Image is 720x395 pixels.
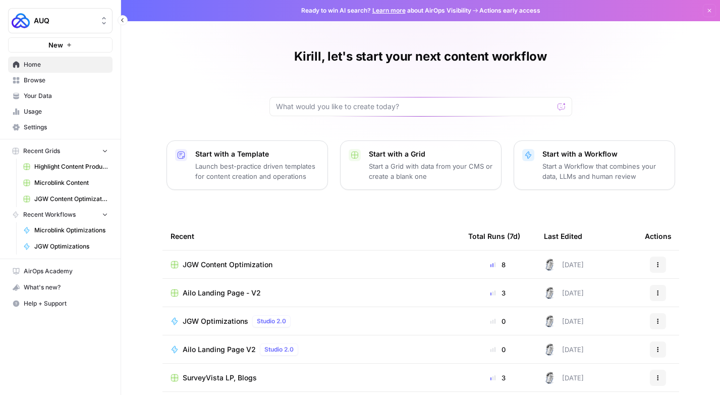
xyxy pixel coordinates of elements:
[171,260,452,270] a: JGW Content Optimization
[468,316,528,326] div: 0
[19,191,113,207] a: JGW Content Optimization
[8,37,113,53] button: New
[544,315,556,327] img: 28dbpmxwbe1lgts1kkshuof3rm4g
[8,88,113,104] a: Your Data
[544,372,556,384] img: 28dbpmxwbe1lgts1kkshuof3rm4g
[34,242,108,251] span: JGW Optimizations
[544,287,584,299] div: [DATE]
[468,260,528,270] div: 8
[24,267,108,276] span: AirOps Academy
[369,149,493,159] p: Start with a Grid
[195,161,319,181] p: Launch best-practice driven templates for content creation and operations
[8,8,113,33] button: Workspace: AUQ
[257,317,286,326] span: Studio 2.0
[468,288,528,298] div: 3
[183,316,248,326] span: JGW Optimizations
[183,260,272,270] span: JGW Content Optimization
[8,207,113,222] button: Recent Workflows
[24,299,108,308] span: Help + Support
[171,343,452,356] a: Ailo Landing Page V2Studio 2.0
[514,140,675,190] button: Start with a WorkflowStart a Workflow that combines your data, LLMs and human review
[19,159,113,175] a: Highlight Content Production
[171,288,452,298] a: Ailo Landing Page - V2
[195,149,319,159] p: Start with a Template
[468,344,528,355] div: 0
[8,263,113,279] a: AirOps Academy
[294,48,547,65] h1: Kirill, let's start your next content workflow
[9,280,112,295] div: What's new?
[167,140,328,190] button: Start with a TemplateLaunch best-practice driven templates for content creation and operations
[19,175,113,191] a: Microblink Content
[171,222,452,250] div: Recent
[542,149,667,159] p: Start with a Workflow
[24,91,108,101] span: Your Data
[544,259,556,271] img: 28dbpmxwbe1lgts1kkshuof3rm4g
[171,373,452,383] a: SurveyVista LP, Blogs
[183,288,261,298] span: Ailo Landing Page - V2
[23,146,60,156] span: Recent Grids
[171,315,452,327] a: JGW OptimizationsStudio 2.0
[19,222,113,238] a: Microblink Optimizations
[544,287,556,299] img: 28dbpmxwbe1lgts1kkshuof3rm4g
[23,210,76,219] span: Recent Workflows
[183,344,256,355] span: Ailo Landing Page V2
[340,140,502,190] button: Start with a GridStart a Grid with data from your CMS or create a blank one
[264,345,294,354] span: Studio 2.0
[468,222,520,250] div: Total Runs (7d)
[8,143,113,159] button: Recent Grids
[468,373,528,383] div: 3
[8,72,113,88] a: Browse
[183,373,257,383] span: SurveyVista LP, Blogs
[544,222,582,250] div: Last Edited
[19,238,113,255] a: JGW Optimizations
[544,372,584,384] div: [DATE]
[8,57,113,73] a: Home
[544,259,584,271] div: [DATE]
[34,194,108,204] span: JGW Content Optimization
[372,7,406,14] a: Learn more
[542,161,667,181] p: Start a Workflow that combines your data, LLMs and human review
[34,226,108,235] span: Microblink Optimizations
[34,16,95,26] span: AUQ
[544,315,584,327] div: [DATE]
[8,104,113,120] a: Usage
[34,162,108,171] span: Highlight Content Production
[479,6,540,15] span: Actions early access
[8,279,113,295] button: What's new?
[24,60,108,69] span: Home
[8,119,113,135] a: Settings
[544,343,584,356] div: [DATE]
[301,6,471,15] span: Ready to win AI search? about AirOps Visibility
[276,102,553,112] input: What would you like to create today?
[645,222,672,250] div: Actions
[369,161,493,181] p: Start a Grid with data from your CMS or create a blank one
[544,343,556,356] img: 28dbpmxwbe1lgts1kkshuof3rm4g
[8,295,113,312] button: Help + Support
[24,123,108,132] span: Settings
[12,12,30,30] img: AUQ Logo
[24,107,108,116] span: Usage
[48,40,63,50] span: New
[34,178,108,187] span: Microblink Content
[24,76,108,85] span: Browse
